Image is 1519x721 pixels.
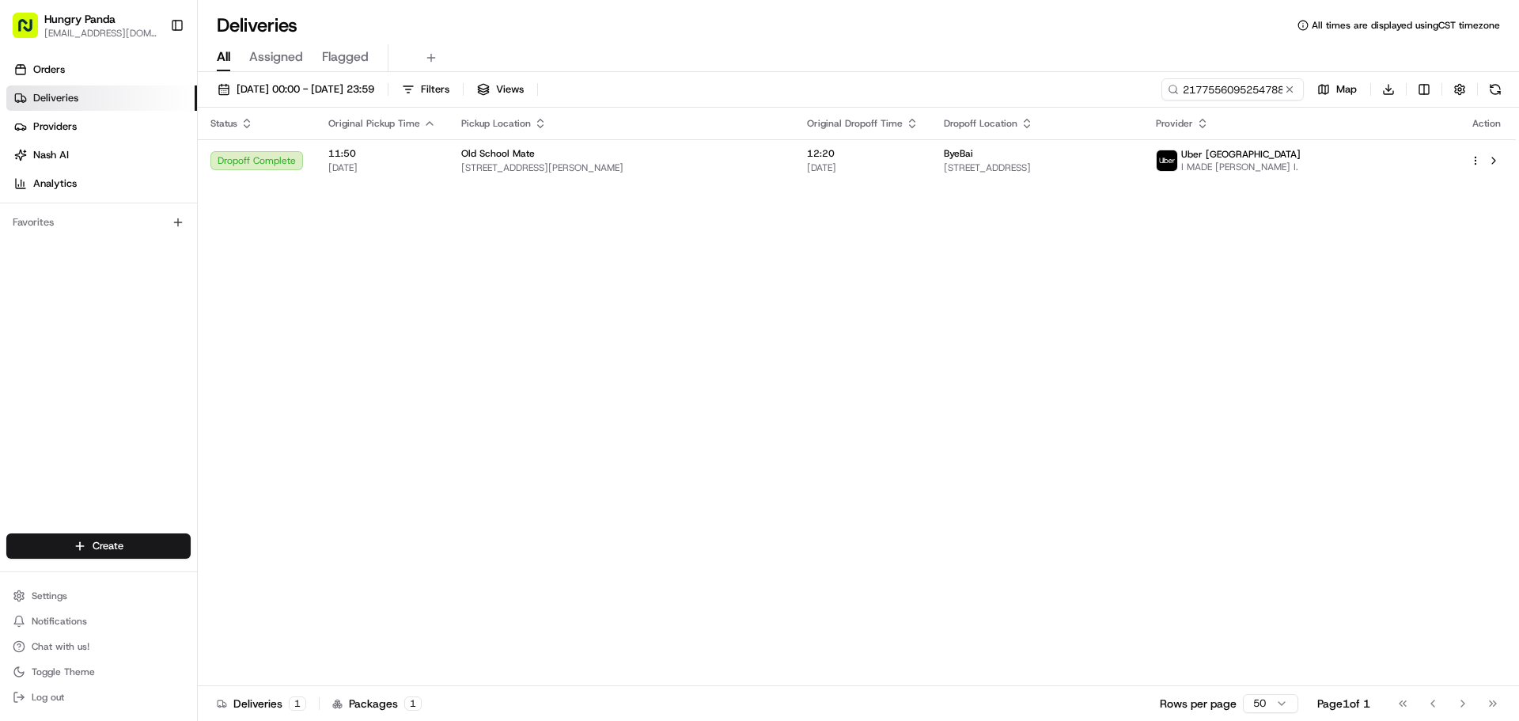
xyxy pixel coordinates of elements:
span: Filters [421,82,449,97]
button: Views [470,78,531,101]
button: Log out [6,686,191,708]
span: Views [496,82,524,97]
span: Toggle Theme [32,666,95,678]
span: ByeBai [944,147,973,160]
span: Assigned [249,47,303,66]
button: [DATE] 00:00 - [DATE] 23:59 [210,78,381,101]
span: Old School Mate [461,147,535,160]
a: Providers [6,114,197,139]
button: Filters [395,78,456,101]
a: Nash AI [6,142,197,168]
div: Packages [332,696,422,712]
a: Analytics [6,171,197,196]
button: Toggle Theme [6,661,191,683]
span: [DATE] [807,161,919,174]
span: 12:20 [807,147,919,160]
button: Refresh [1484,78,1506,101]
span: Dropoff Location [944,117,1017,130]
input: Type to search [1161,78,1304,101]
div: 1 [289,696,306,711]
div: 1 [404,696,422,711]
span: Original Pickup Time [328,117,420,130]
button: Hungry Panda [44,11,116,27]
span: 11:50 [328,147,436,160]
button: Hungry Panda[EMAIL_ADDRESS][DOMAIN_NAME] [6,6,164,44]
span: Create [93,539,123,553]
span: Provider [1156,117,1193,130]
button: Settings [6,585,191,607]
span: Map [1336,82,1357,97]
span: Deliveries [33,91,78,105]
h1: Deliveries [217,13,297,38]
span: Log out [32,691,64,704]
div: Deliveries [217,696,306,712]
button: Notifications [6,610,191,632]
span: Pickup Location [461,117,531,130]
div: Favorites [6,210,191,235]
span: Settings [32,590,67,602]
p: Rows per page [1160,696,1237,712]
a: Deliveries [6,85,197,111]
div: Action [1470,117,1503,130]
span: [STREET_ADDRESS][PERSON_NAME] [461,161,782,174]
span: Providers [33,120,77,134]
span: [DATE] 00:00 - [DATE] 23:59 [237,82,374,97]
span: All [217,47,230,66]
span: Notifications [32,615,87,628]
span: Uber [GEOGRAPHIC_DATA] [1181,148,1301,161]
span: I MADE [PERSON_NAME] I. [1181,161,1301,173]
span: Chat with us! [32,640,89,653]
span: Nash AI [33,148,69,162]
span: Original Dropoff Time [807,117,903,130]
span: [DATE] [328,161,436,174]
button: Map [1310,78,1364,101]
span: Flagged [322,47,369,66]
img: uber-new-logo.jpeg [1157,150,1177,171]
span: All times are displayed using CST timezone [1312,19,1500,32]
button: Create [6,533,191,559]
button: [EMAIL_ADDRESS][DOMAIN_NAME] [44,27,157,40]
span: Analytics [33,176,77,191]
a: Orders [6,57,197,82]
span: [STREET_ADDRESS] [944,161,1131,174]
div: Page 1 of 1 [1317,696,1370,712]
button: Chat with us! [6,636,191,658]
span: Status [210,117,237,130]
span: Orders [33,63,65,77]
